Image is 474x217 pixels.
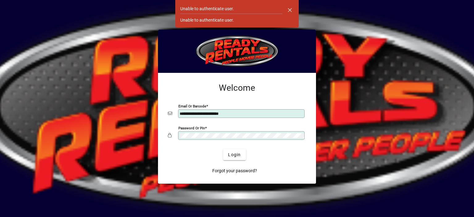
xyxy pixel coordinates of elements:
[210,165,260,176] a: Forgot your password?
[223,149,246,160] button: Login
[180,17,234,23] div: Unable to authenticate user.
[282,2,297,17] button: Dismiss
[168,83,306,93] h2: Welcome
[180,6,234,12] div: Unable to authenticate user.
[178,126,205,130] mat-label: Password or Pin
[178,104,206,108] mat-label: Email or Barcode
[212,168,257,174] span: Forgot your password?
[228,152,241,158] span: Login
